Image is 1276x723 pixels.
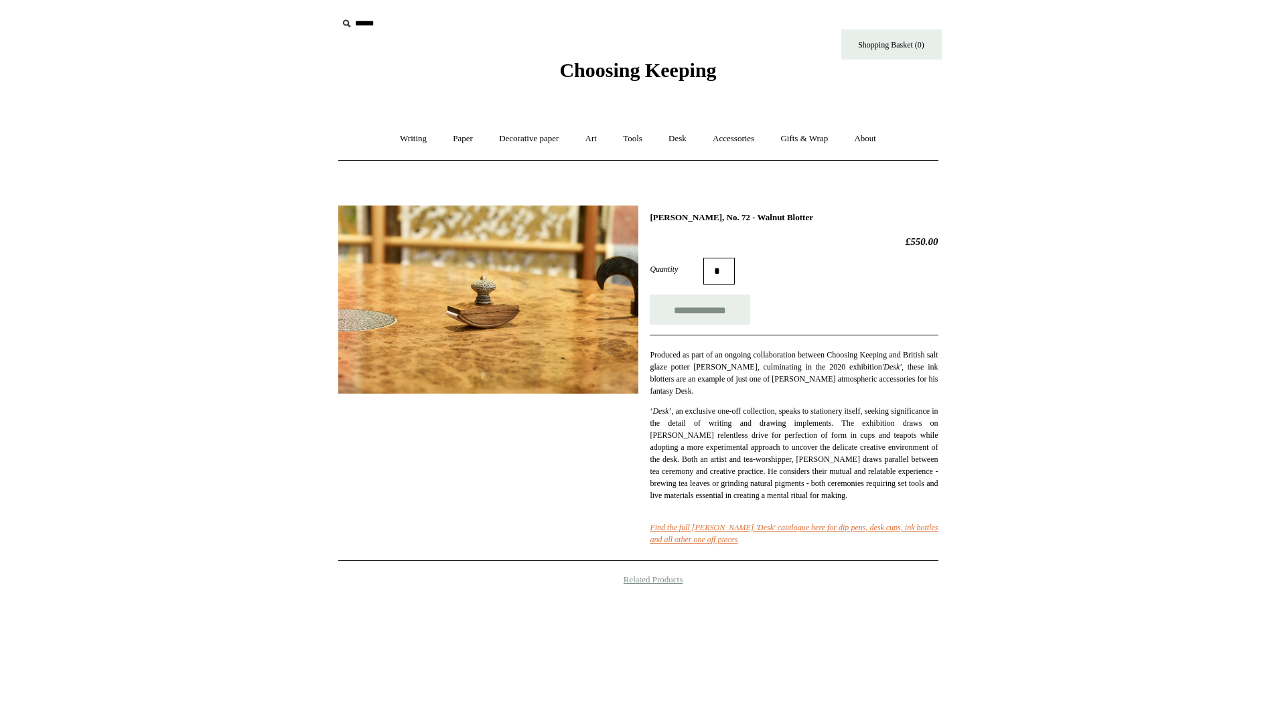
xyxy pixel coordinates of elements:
[559,70,716,79] a: Choosing Keeping
[441,121,485,157] a: Paper
[650,236,938,248] h2: £550.00
[652,406,668,416] i: Desk
[650,405,938,501] p: ‘ ’, an exclusive one-off collection, speaks to stationery itself, seeking significance in the de...
[842,121,888,157] a: About
[701,121,766,157] a: Accessories
[611,121,654,157] a: Tools
[559,59,716,81] span: Choosing Keeping
[841,29,942,60] a: Shopping Basket (0)
[768,121,840,157] a: Gifts & Wrap
[650,349,938,397] p: Produced as part of an ongoing collaboration between Choosing Keeping and British salt glaze pott...
[650,263,703,275] label: Quantity
[650,523,938,544] a: Find the full [PERSON_NAME] 'Desk' catalogue here for dip pens, desk cups, ink bottles and all ot...
[656,121,699,157] a: Desk
[388,121,439,157] a: Writing
[303,574,973,585] h4: Related Products
[487,121,571,157] a: Decorative paper
[573,121,609,157] a: Art
[650,212,938,223] h1: [PERSON_NAME], No. 72 - Walnut Blotter
[882,362,902,372] i: 'Desk'
[338,206,638,394] img: Steve Harrison, No. 72 - Walnut Blotter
